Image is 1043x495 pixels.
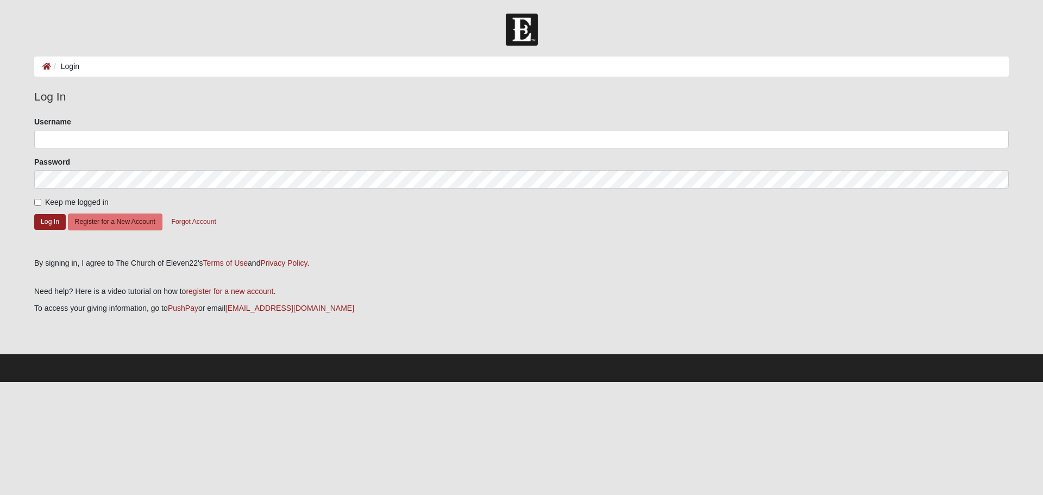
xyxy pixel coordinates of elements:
[168,304,198,312] a: PushPay
[34,303,1009,314] p: To access your giving information, go to or email
[51,61,79,72] li: Login
[34,116,71,127] label: Username
[34,214,66,230] button: Log In
[203,259,248,267] a: Terms of Use
[68,214,162,230] button: Register for a New Account
[34,156,70,167] label: Password
[45,198,109,206] span: Keep me logged in
[34,199,41,206] input: Keep me logged in
[506,14,538,46] img: Church of Eleven22 Logo
[34,258,1009,269] div: By signing in, I agree to The Church of Eleven22's and .
[225,304,354,312] a: [EMAIL_ADDRESS][DOMAIN_NAME]
[34,286,1009,297] p: Need help? Here is a video tutorial on how to .
[165,214,223,230] button: Forgot Account
[186,287,273,296] a: register for a new account
[34,88,1009,105] legend: Log In
[260,259,307,267] a: Privacy Policy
